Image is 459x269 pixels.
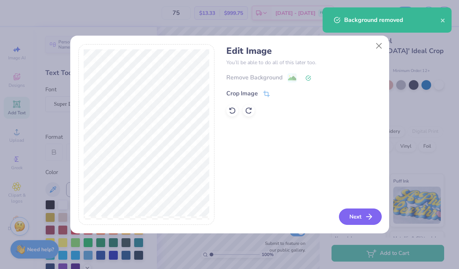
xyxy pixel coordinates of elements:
p: You’ll be able to do all of this later too. [226,59,381,66]
button: Next [339,209,382,225]
h4: Edit Image [226,46,381,56]
button: close [440,16,446,24]
div: Background removed [344,16,440,24]
button: Close [372,39,386,53]
div: Crop Image [226,89,258,98]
